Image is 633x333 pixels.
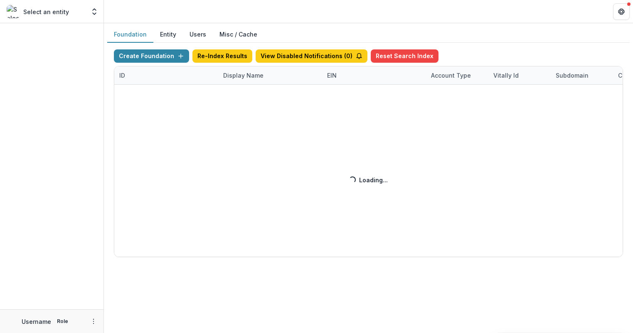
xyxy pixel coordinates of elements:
[22,317,51,326] p: Username
[213,27,264,43] button: Misc / Cache
[7,5,20,18] img: Select an entity
[89,3,100,20] button: Open entity switcher
[54,318,71,325] p: Role
[107,27,153,43] button: Foundation
[613,3,630,20] button: Get Help
[89,316,99,326] button: More
[153,27,183,43] button: Entity
[23,7,69,16] p: Select an entity
[183,27,213,43] button: Users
